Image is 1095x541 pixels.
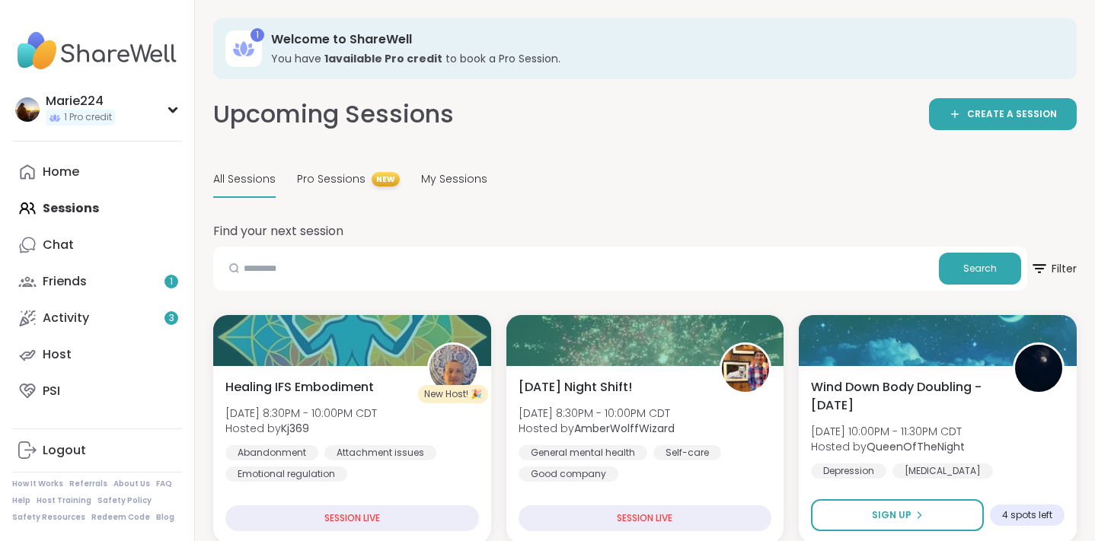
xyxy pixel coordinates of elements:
[37,495,91,506] a: Host Training
[64,111,112,124] span: 1 Pro credit
[46,93,115,110] div: Marie224
[43,442,86,459] div: Logout
[653,445,721,460] div: Self-care
[43,346,72,363] div: Host
[519,445,647,460] div: General mental health
[169,312,174,325] span: 3
[213,171,276,187] span: All Sessions
[811,463,886,479] div: Depression
[892,463,993,479] div: [MEDICAL_DATA]
[872,508,911,522] span: Sign Up
[225,466,347,482] div: Emotional regulation
[324,51,442,66] b: 1 available Pro credit
[421,171,487,187] span: My Sessions
[43,164,79,180] div: Home
[213,222,343,240] h2: Find your next session
[156,479,172,489] a: FAQ
[519,378,632,396] span: [DATE] Night Shift!
[429,345,477,392] img: Kj369
[225,445,318,460] div: Abandonment
[811,439,965,454] span: Hosted by
[519,466,618,482] div: Good company
[43,273,87,290] div: Friends
[281,421,309,436] b: Kj369
[574,421,675,436] b: AmberWolffWizard
[225,505,479,531] div: SESSION LIVE
[1015,345,1062,392] img: QueenOfTheNight
[97,495,152,506] a: Safety Policy
[963,262,997,275] span: Search
[929,98,1077,130] a: CREATE A SESSION
[170,275,173,288] span: 1
[297,171,366,187] span: Pro Sessions
[12,154,182,190] a: Home
[12,495,30,506] a: Help
[811,424,965,439] span: [DATE] 10:00PM - 11:30PM CDT
[867,439,965,454] b: QueenOfTheNight
[43,310,89,326] div: Activity
[967,108,1057,121] span: CREATE A SESSION
[113,479,150,489] a: About Us
[12,432,182,469] a: Logout
[43,383,60,399] div: PSI
[43,237,74,253] div: Chat
[12,373,182,409] a: PSI
[225,406,377,421] span: [DATE] 8:30PM - 10:00PM CDT
[225,421,377,436] span: Hosted by
[939,253,1021,285] button: Search
[213,97,454,132] h2: Upcoming Sessions
[12,227,182,263] a: Chat
[12,263,182,300] a: Friends1
[811,378,996,415] span: Wind Down Body Doubling - [DATE]
[418,385,488,403] div: New Host! 🎉
[225,378,374,396] span: Healing IFS Embodiment
[519,505,772,531] div: SESSION LIVE
[271,51,1055,66] h3: You have to book a Pro Session.
[15,97,40,122] img: Marie224
[1030,250,1077,287] span: Filter
[722,345,769,392] img: AmberWolffWizard
[12,300,182,336] a: Activity3
[811,499,984,531] button: Sign Up
[519,421,675,436] span: Hosted by
[91,512,150,523] a: Redeem Code
[12,479,63,489] a: How It Works
[12,24,182,78] img: ShareWell Nav Logo
[1002,509,1052,521] span: 4 spots left
[69,479,107,489] a: Referrals
[271,31,1055,48] h3: Welcome to ShareWell
[251,28,264,42] div: 1
[372,172,400,186] span: NEW
[12,512,85,523] a: Safety Resources
[12,336,182,373] a: Host
[324,445,436,460] div: Attachment issues
[1030,247,1077,291] button: Filter
[519,406,675,421] span: [DATE] 8:30PM - 10:00PM CDT
[156,512,174,523] a: Blog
